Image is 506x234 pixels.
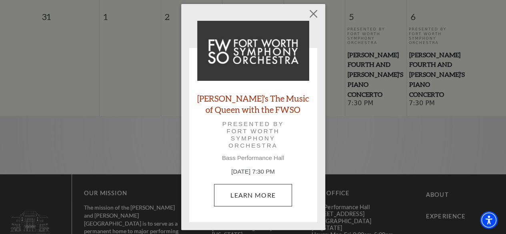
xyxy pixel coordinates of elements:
[306,6,321,21] button: Close
[197,93,309,114] a: [PERSON_NAME]'s The Music of Queen with the FWSO
[197,154,309,162] p: Bass Performance Hall
[208,120,298,150] p: Presented by Fort Worth Symphony Orchestra
[480,211,498,229] div: Accessibility Menu
[197,167,309,176] p: [DATE] 7:30 PM
[197,21,309,81] img: Windborne's The Music of Queen with the FWSO
[214,184,292,206] a: August 30, 7:30 PM Learn More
